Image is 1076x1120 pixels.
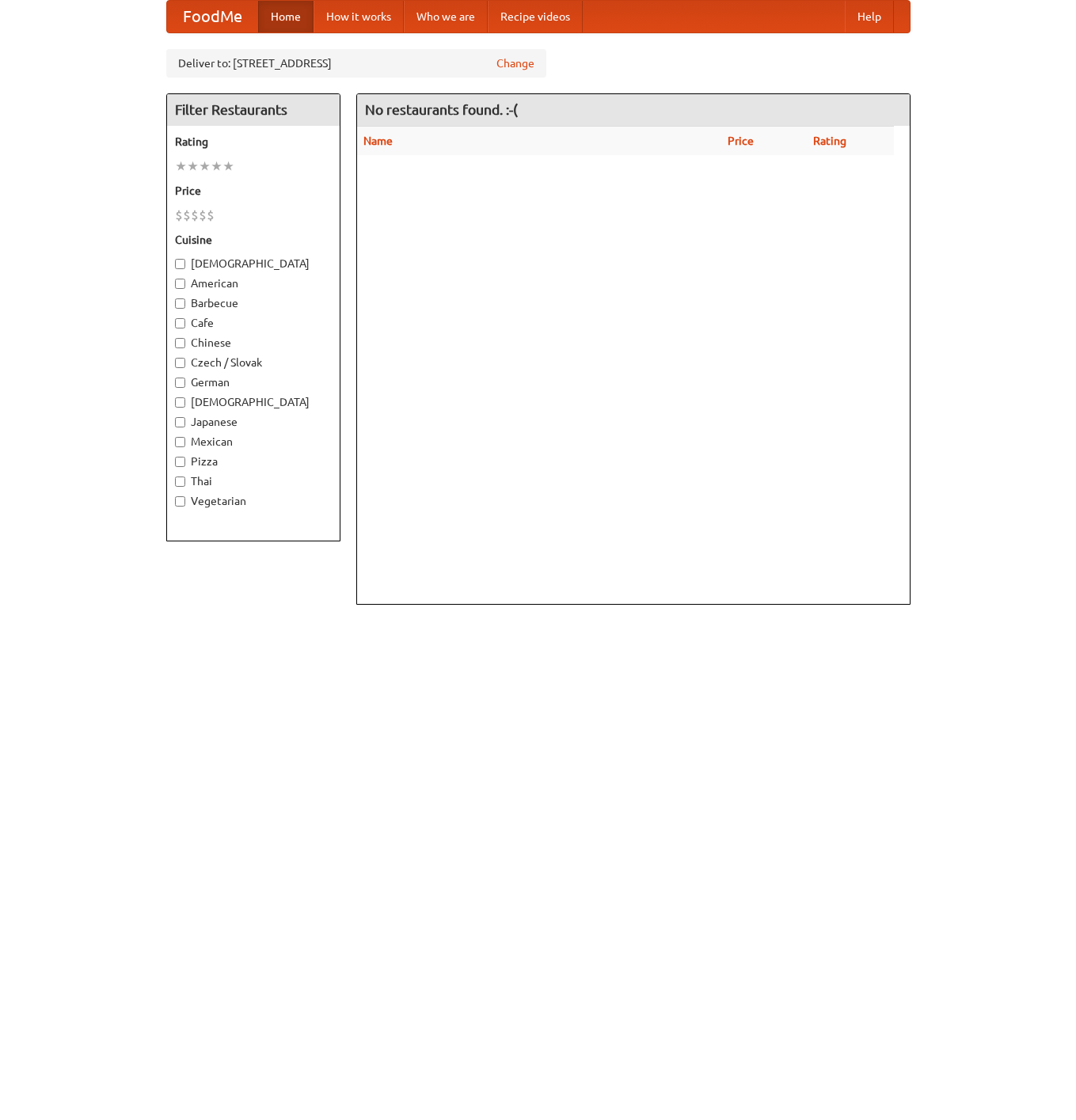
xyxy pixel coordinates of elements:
[175,457,185,467] input: Pizza
[175,259,185,269] input: [DEMOGRAPHIC_DATA]
[496,55,534,71] a: Change
[175,397,185,408] input: [DEMOGRAPHIC_DATA]
[175,437,185,447] input: Mexican
[222,158,234,175] li: ★
[199,158,211,175] li: ★
[175,434,332,450] label: Mexican
[175,473,332,489] label: Thai
[167,94,340,126] h4: Filter Restaurants
[175,338,185,348] input: Chinese
[175,414,332,430] label: Japanese
[175,295,332,311] label: Barbecue
[175,207,183,224] li: $
[175,394,332,410] label: [DEMOGRAPHIC_DATA]
[404,1,488,32] a: Who we are
[175,335,332,351] label: Chinese
[365,102,518,117] ng-pluralize: No restaurants found. :-(
[175,315,332,331] label: Cafe
[199,207,207,224] li: $
[187,158,199,175] li: ★
[845,1,894,32] a: Help
[175,355,332,370] label: Czech / Slovak
[166,49,546,78] div: Deliver to: [STREET_ADDRESS]
[728,135,754,147] a: Price
[175,358,185,368] input: Czech / Slovak
[167,1,258,32] a: FoodMe
[175,158,187,175] li: ★
[175,275,332,291] label: American
[175,134,332,150] h5: Rating
[211,158,222,175] li: ★
[175,279,185,289] input: American
[258,1,314,32] a: Home
[175,493,332,509] label: Vegetarian
[175,298,185,309] input: Barbecue
[207,207,215,224] li: $
[183,207,191,224] li: $
[175,183,332,199] h5: Price
[813,135,846,147] a: Rating
[314,1,404,32] a: How it works
[488,1,583,32] a: Recipe videos
[363,135,393,147] a: Name
[175,256,332,271] label: [DEMOGRAPHIC_DATA]
[175,496,185,507] input: Vegetarian
[175,318,185,328] input: Cafe
[175,378,185,388] input: German
[175,232,332,248] h5: Cuisine
[175,417,185,427] input: Japanese
[175,454,332,469] label: Pizza
[175,476,185,487] input: Thai
[191,207,199,224] li: $
[175,374,332,390] label: German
